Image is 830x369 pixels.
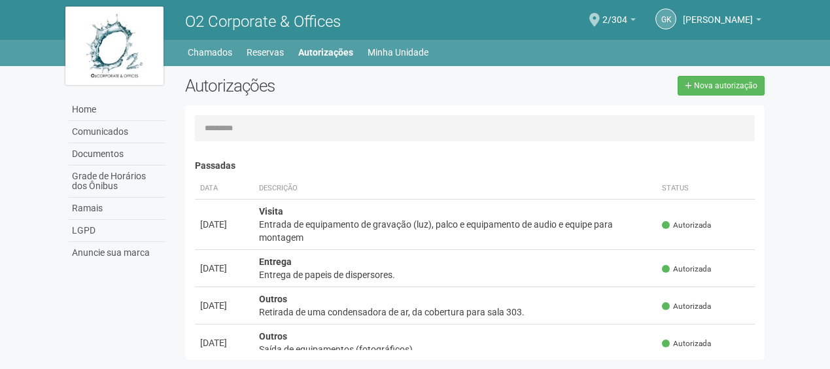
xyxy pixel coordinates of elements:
th: Data [195,178,254,200]
th: Status [657,178,755,200]
div: Saída de equipamentos (fotográficos) [259,343,652,356]
div: [DATE] [200,218,249,231]
span: Autorizada [662,220,711,231]
a: GK [655,9,676,29]
a: Nova autorização [678,76,765,96]
a: Autorizações [298,43,353,61]
th: Descrição [254,178,657,200]
div: Entrega de papeis de dispersores. [259,268,652,281]
div: [DATE] [200,336,249,349]
div: [DATE] [200,262,249,275]
a: [PERSON_NAME] [683,16,761,27]
span: 2/304 [602,2,627,25]
h2: Autorizações [185,76,465,96]
a: Documentos [69,143,165,166]
strong: Outros [259,331,287,342]
a: Comunicados [69,121,165,143]
span: Autorizada [662,301,711,312]
a: Home [69,99,165,121]
span: Autorizada [662,264,711,275]
span: Nova autorização [694,81,757,90]
a: Reservas [247,43,284,61]
h4: Passadas [195,161,755,171]
a: Grade de Horários dos Ônibus [69,166,165,198]
strong: Outros [259,294,287,304]
div: [DATE] [200,299,249,312]
strong: Visita [259,206,283,217]
div: Retirada de uma condensadora de ar, da cobertura para sala 303. [259,306,652,319]
span: Gleice Kelly [683,2,753,25]
a: LGPD [69,220,165,242]
a: Ramais [69,198,165,220]
span: O2 Corporate & Offices [185,12,341,31]
span: Autorizada [662,338,711,349]
div: Entrada de equipamento de gravação (luz), palco e equipamento de audio e equipe para montagem [259,218,652,244]
strong: Entrega [259,256,292,267]
img: logo.jpg [65,7,164,85]
a: Chamados [188,43,232,61]
a: Anuncie sua marca [69,242,165,264]
a: 2/304 [602,16,636,27]
a: Minha Unidade [368,43,428,61]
